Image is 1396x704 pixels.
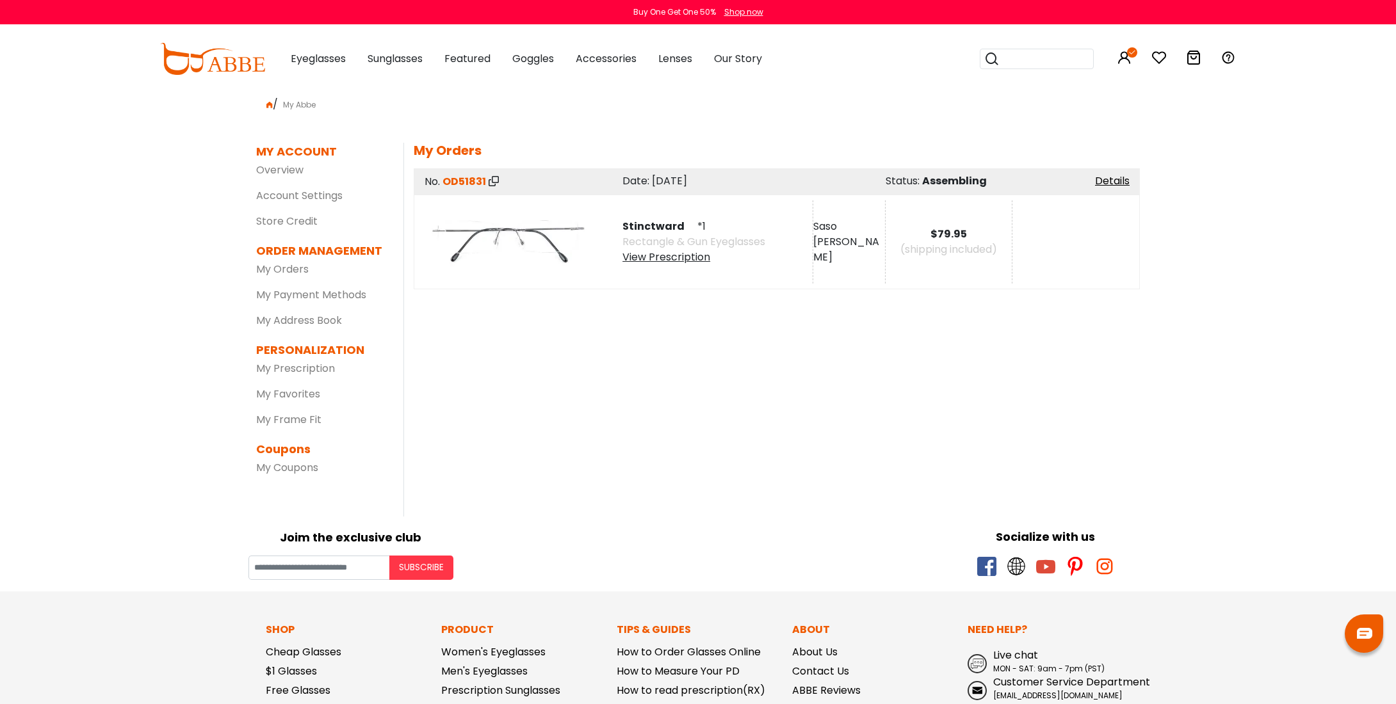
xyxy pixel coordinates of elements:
p: Product [441,622,604,637]
span: instagram [1095,557,1114,576]
dt: Coupons [256,440,384,458]
a: How to read prescription(RX) [617,683,765,698]
a: Contact Us [792,664,849,678]
span: facebook [977,557,996,576]
span: [DATE] [652,173,687,188]
div: Socialize with us [704,528,1386,545]
a: Overview [256,163,304,177]
span: Our Story [714,51,762,66]
a: Account Settings [256,188,343,203]
a: My Orders [256,262,309,276]
a: Men's Eyeglasses [441,664,528,678]
span: OD51831 [442,174,486,189]
div: Joim the exclusive club [10,526,692,546]
span: Sunglasses [368,51,423,66]
span: Status: [886,173,920,188]
a: My Frame Fit [256,412,321,427]
span: Date: [622,173,649,188]
a: Shop now [718,6,763,17]
a: My Address Book [256,313,342,328]
p: Shop [266,622,428,637]
h5: My Orders [414,143,1140,158]
span: MON - SAT: 9am - 7pm (PST) [993,663,1105,674]
span: Lenses [658,51,692,66]
a: Cheap Glasses [266,644,341,659]
dt: ORDER MANAGEMENT [256,242,384,259]
a: My Prescription [256,361,335,376]
span: No. [425,174,440,189]
span: [EMAIL_ADDRESS][DOMAIN_NAME] [993,690,1123,701]
a: About Us [792,644,838,659]
img: abbeglasses.com [160,43,265,75]
span: youtube [1036,557,1055,576]
a: Store Credit [256,214,318,228]
span: pinterest [1066,557,1085,576]
a: How to Order Glasses Online [617,644,761,659]
a: Prescription Sunglasses [441,683,560,698]
p: Tips & Guides [617,622,779,637]
span: Live chat [993,648,1038,662]
div: Saso [813,219,885,234]
span: Customer Service Department [993,675,1150,689]
img: chat [1357,628,1372,639]
span: Rectangle & Gun Eyeglasses [622,234,765,249]
span: Eyeglasses [291,51,346,66]
div: $79.95 [886,227,1012,242]
span: Assembling [922,173,987,188]
img: product image [425,200,592,284]
a: Live chat MON - SAT: 9am - 7pm (PST) [968,648,1130,675]
a: ABBE Reviews [792,683,861,698]
div: View Prescription [622,250,765,265]
span: Accessories [576,51,637,66]
input: Your email [248,556,389,580]
a: $1 Glasses [266,664,317,678]
div: Buy One Get One 50% [633,6,716,18]
span: Stinctward [622,219,695,234]
a: Details [1095,173,1130,188]
div: / [256,92,1140,112]
img: home.png [266,102,273,108]
div: Shop now [724,6,763,18]
span: Goggles [512,51,554,66]
span: My Abbe [278,99,321,110]
a: Customer Service Department [EMAIL_ADDRESS][DOMAIN_NAME] [968,675,1130,701]
a: My Payment Methods [256,287,366,302]
div: [PERSON_NAME] [813,234,885,265]
button: Subscribe [389,556,453,580]
a: Free Glasses [266,683,330,698]
dt: MY ACCOUNT [256,143,337,160]
p: Need Help? [968,622,1130,637]
a: How to Measure Your PD [617,664,740,678]
div: (shipping included) [886,242,1012,257]
dt: PERSONALIZATION [256,341,384,358]
span: twitter [1007,557,1026,576]
span: Featured [444,51,491,66]
a: My Favorites [256,387,320,401]
a: My Coupons [256,460,318,475]
a: Women's Eyeglasses [441,644,546,659]
p: About [792,622,955,637]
